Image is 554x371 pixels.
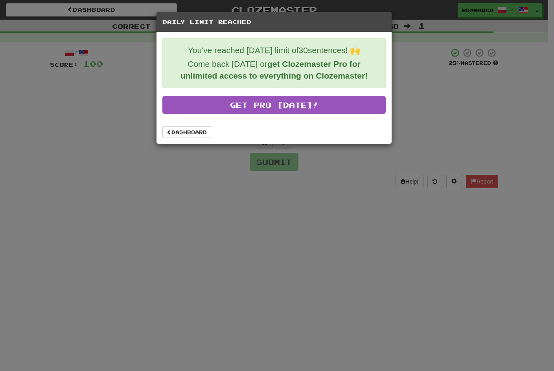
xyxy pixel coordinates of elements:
[162,96,386,114] a: Get Pro [DATE]!
[180,59,368,80] strong: get Clozemaster Pro for unlimited access to everything on Clozemaster!
[169,44,379,56] p: You've reached [DATE] limit of 30 sentences! 🙌
[162,18,386,26] h5: Daily Limit Reached
[169,58,379,82] p: Come back [DATE] or
[162,126,211,138] a: Dashboard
